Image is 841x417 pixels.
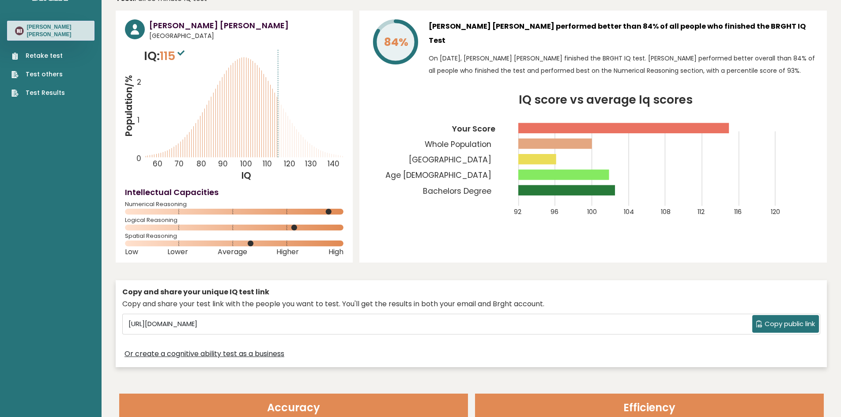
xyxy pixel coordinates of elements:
tspan: 90 [218,158,228,169]
tspan: Your Score [452,124,495,134]
span: High [328,250,343,254]
tspan: 0 [136,153,141,164]
tspan: 84% [384,34,408,50]
text: RI [16,27,22,34]
span: 115 [160,48,187,64]
tspan: 70 [174,158,184,169]
tspan: 92 [514,207,521,216]
span: [GEOGRAPHIC_DATA] [149,31,343,41]
tspan: [GEOGRAPHIC_DATA] [409,154,491,165]
tspan: 96 [551,207,558,216]
tspan: IQ score vs average Iq scores [519,91,693,108]
span: Logical Reasoning [125,218,343,222]
span: Higher [276,250,299,254]
div: Copy and share your unique IQ test link [122,287,820,297]
tspan: 120 [771,207,780,216]
a: Test Results [11,88,65,98]
span: Spatial Reasoning [125,234,343,238]
tspan: 80 [196,158,206,169]
a: Or create a cognitive ability test as a business [124,349,284,359]
tspan: Population/% [123,75,135,137]
h3: [PERSON_NAME] [PERSON_NAME] [149,19,343,31]
tspan: 108 [661,207,671,216]
tspan: 100 [240,158,252,169]
a: Test others [11,70,65,79]
tspan: 116 [734,207,742,216]
h3: [PERSON_NAME] [PERSON_NAME] performed better than 84% of all people who finished the BRGHT IQ Test [429,19,818,48]
button: Copy public link [752,315,819,333]
tspan: 120 [284,158,295,169]
h3: [PERSON_NAME] [PERSON_NAME] [27,23,87,38]
tspan: 100 [587,207,597,216]
tspan: 112 [698,207,705,216]
a: Retake test [11,51,65,60]
tspan: IQ [242,169,252,182]
p: IQ: [144,47,187,65]
tspan: Age [DEMOGRAPHIC_DATA] [385,170,491,180]
span: Copy public link [765,319,815,329]
tspan: 60 [153,158,162,169]
span: Lower [167,250,188,254]
tspan: 140 [328,158,339,169]
span: Numerical Reasoning [125,203,343,206]
tspan: 130 [305,158,317,169]
tspan: 104 [624,207,634,216]
tspan: Whole Population [425,139,491,150]
tspan: Bachelors Degree [423,186,491,196]
h4: Intellectual Capacities [125,186,343,198]
tspan: 2 [137,77,141,88]
div: Copy and share your test link with the people you want to test. You'll get the results in both yo... [122,299,820,309]
p: On [DATE], [PERSON_NAME] [PERSON_NAME] finished the BRGHT IQ test. [PERSON_NAME] performed better... [429,52,818,77]
span: Average [218,250,247,254]
tspan: 1 [137,115,140,125]
tspan: 110 [263,158,272,169]
span: Low [125,250,138,254]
